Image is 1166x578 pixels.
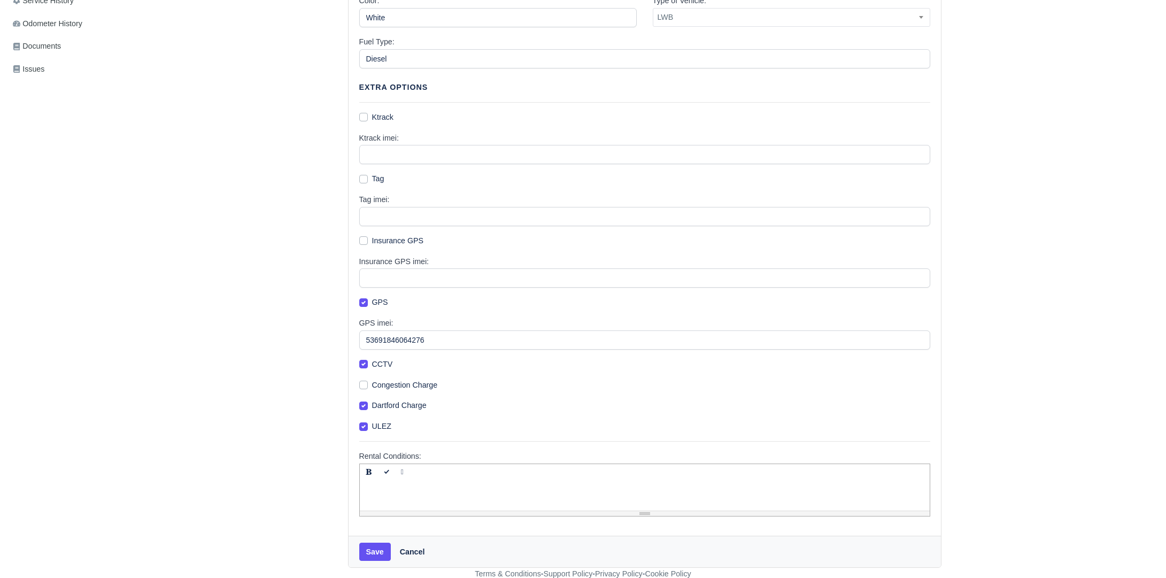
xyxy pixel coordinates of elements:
[393,543,432,561] a: Cancel
[372,173,384,185] label: Tag
[544,569,593,578] a: Support Policy
[372,111,393,124] label: Ktrack
[372,235,424,247] label: Insurance GPS
[13,40,61,52] span: Documents
[653,11,930,24] span: LWB
[372,296,388,309] label: GPS
[372,420,391,433] label: ULEZ
[360,511,930,516] div: Resize
[653,8,930,27] span: LWB
[9,59,132,80] a: Issues
[13,63,44,75] span: Issues
[359,256,429,268] label: Insurance GPS imei:
[13,18,82,30] span: Odometer History
[1113,527,1166,578] iframe: Chat Widget
[360,464,378,480] button: Bold (⌘+B)
[359,543,391,561] button: Save
[372,379,438,391] label: Congestion Charge
[372,399,427,412] label: Dartford Charge
[359,36,395,48] label: Fuel Type:
[595,569,643,578] a: Privacy Policy
[359,132,399,144] label: Ktrack imei:
[359,317,393,329] label: GPS imei:
[377,464,396,480] button: Italic (⌘+I)
[359,83,428,91] strong: Extra Options
[359,450,421,463] label: Rental Conditions:
[359,194,390,206] label: Tag imei:
[9,13,132,34] a: Odometer History
[645,569,691,578] a: Cookie Policy
[372,358,393,371] label: CCTV
[395,464,413,480] button: Underline (⌘+U)
[475,569,540,578] a: Terms & Conditions
[9,36,132,57] a: Documents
